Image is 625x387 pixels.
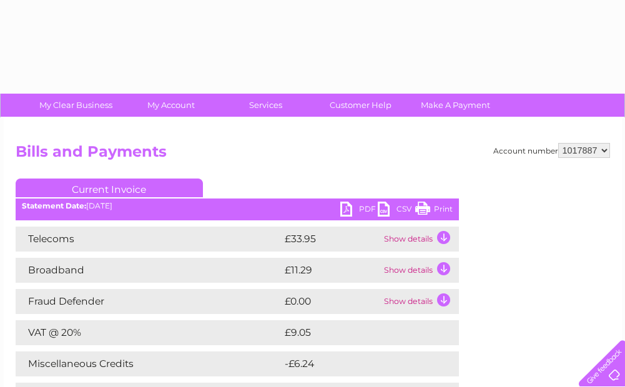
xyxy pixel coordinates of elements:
[340,202,378,220] a: PDF
[404,94,507,117] a: Make A Payment
[381,227,459,252] td: Show details
[282,289,381,314] td: £0.00
[16,143,610,167] h2: Bills and Payments
[282,320,430,345] td: £9.05
[16,258,282,283] td: Broadband
[282,351,433,376] td: -£6.24
[16,351,282,376] td: Miscellaneous Credits
[16,179,203,197] a: Current Invoice
[22,201,86,210] b: Statement Date:
[16,289,282,314] td: Fraud Defender
[16,320,282,345] td: VAT @ 20%
[24,94,127,117] a: My Clear Business
[119,94,222,117] a: My Account
[16,227,282,252] td: Telecoms
[214,94,317,117] a: Services
[415,202,453,220] a: Print
[381,289,459,314] td: Show details
[378,202,415,220] a: CSV
[282,227,381,252] td: £33.95
[493,143,610,158] div: Account number
[16,202,459,210] div: [DATE]
[309,94,412,117] a: Customer Help
[282,258,381,283] td: £11.29
[381,258,459,283] td: Show details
